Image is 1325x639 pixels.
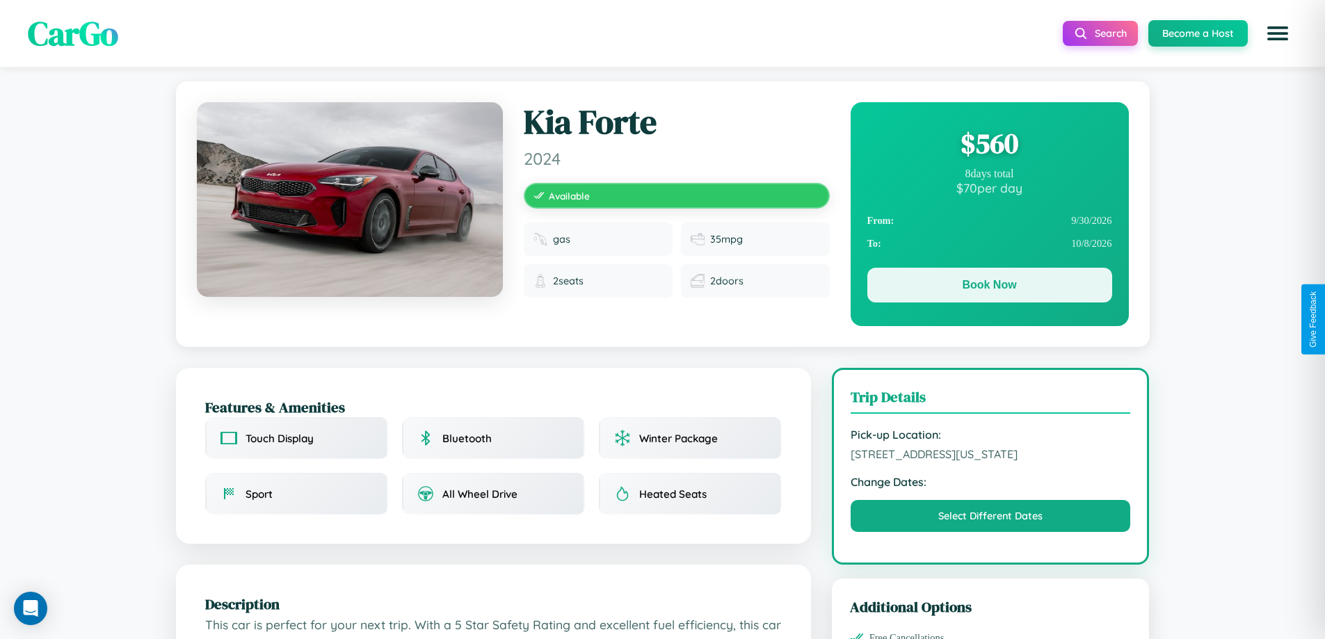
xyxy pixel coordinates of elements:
[867,238,881,250] strong: To:
[246,432,314,445] span: Touch Display
[205,397,782,417] h2: Features & Amenities
[639,432,718,445] span: Winter Package
[851,428,1131,442] strong: Pick-up Location:
[1308,291,1318,348] div: Give Feedback
[851,387,1131,414] h3: Trip Details
[850,597,1132,617] h3: Additional Options
[1148,20,1248,47] button: Become a Host
[549,190,590,202] span: Available
[867,215,894,227] strong: From:
[553,275,584,287] span: 2 seats
[14,592,47,625] div: Open Intercom Messenger
[867,124,1112,162] div: $ 560
[533,232,547,246] img: Fuel type
[867,209,1112,232] div: 9 / 30 / 2026
[639,487,707,501] span: Heated Seats
[197,102,503,297] img: Kia Forte 2024
[867,268,1112,302] button: Book Now
[1258,14,1297,53] button: Open menu
[851,500,1131,532] button: Select Different Dates
[1063,21,1138,46] button: Search
[867,168,1112,180] div: 8 days total
[524,102,830,143] h1: Kia Forte
[442,432,492,445] span: Bluetooth
[851,447,1131,461] span: [STREET_ADDRESS][US_STATE]
[867,232,1112,255] div: 10 / 8 / 2026
[246,487,273,501] span: Sport
[533,274,547,288] img: Seats
[691,274,705,288] img: Doors
[28,10,118,56] span: CarGo
[524,148,830,169] span: 2024
[710,275,744,287] span: 2 doors
[710,233,743,245] span: 35 mpg
[691,232,705,246] img: Fuel efficiency
[851,475,1131,489] strong: Change Dates:
[1095,27,1127,40] span: Search
[867,180,1112,195] div: $ 70 per day
[553,233,570,245] span: gas
[205,594,782,614] h2: Description
[442,487,517,501] span: All Wheel Drive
